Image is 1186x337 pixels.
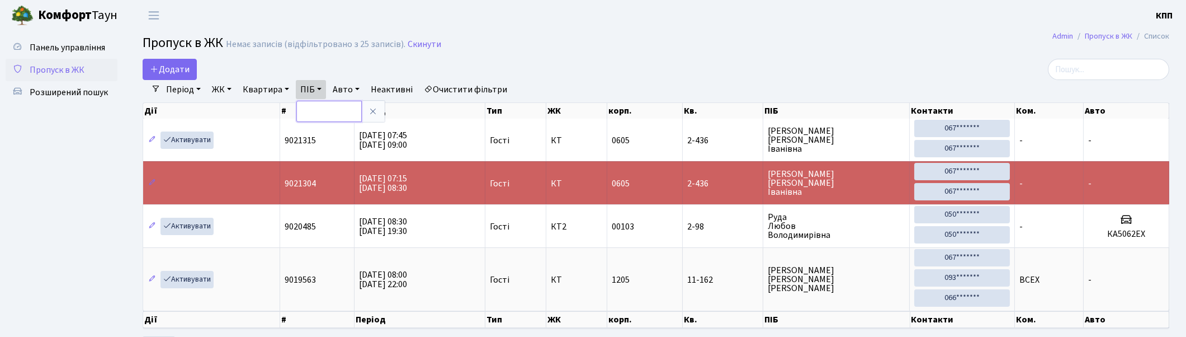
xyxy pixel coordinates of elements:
[763,311,910,328] th: ПІБ
[1019,134,1023,147] span: -
[143,311,280,328] th: Дії
[160,271,214,288] a: Активувати
[490,136,509,145] span: Гості
[1019,177,1023,190] span: -
[285,177,316,190] span: 9021304
[30,64,84,76] span: Пропуск в ЖК
[1019,274,1039,286] span: ВСЕХ
[551,179,602,188] span: КТ
[1019,221,1023,233] span: -
[207,80,236,99] a: ЖК
[768,213,905,240] span: Руда Любов Володимирівна
[612,177,630,190] span: 0605
[285,134,316,147] span: 9021315
[11,4,34,27] img: logo.png
[551,275,602,284] span: КТ
[30,41,105,54] span: Панель управління
[1052,30,1073,42] a: Admin
[366,80,417,99] a: Неактивні
[768,266,905,293] span: [PERSON_NAME] [PERSON_NAME] [PERSON_NAME]
[6,36,117,59] a: Панель управління
[490,179,509,188] span: Гості
[910,103,1015,119] th: Контакти
[490,222,509,231] span: Гості
[38,6,92,24] b: Комфорт
[280,311,355,328] th: #
[546,103,607,119] th: ЖК
[1015,103,1084,119] th: Ком.
[6,59,117,81] a: Пропуск в ЖК
[1088,274,1092,286] span: -
[910,311,1015,328] th: Контакти
[768,170,905,196] span: [PERSON_NAME] [PERSON_NAME] Іванівна
[140,6,168,25] button: Переключити навігацію
[687,136,758,145] span: 2-436
[160,218,214,235] a: Активувати
[683,311,763,328] th: Кв.
[1156,9,1173,22] a: КПП
[551,136,602,145] span: КТ
[768,127,905,153] span: [PERSON_NAME] [PERSON_NAME] Іванівна
[1084,311,1169,328] th: Авто
[551,222,602,231] span: КТ2
[355,103,485,119] th: Період
[408,39,441,50] a: Скинути
[1084,103,1169,119] th: Авто
[687,179,758,188] span: 2-436
[1088,229,1164,240] h5: КА5062ЕХ
[1088,177,1092,190] span: -
[143,59,197,80] a: Додати
[162,80,205,99] a: Період
[1132,30,1169,43] li: Список
[1048,59,1169,80] input: Пошук...
[1088,134,1092,147] span: -
[607,103,683,119] th: корп.
[612,274,630,286] span: 1205
[359,172,407,194] span: [DATE] 07:15 [DATE] 08:30
[490,275,509,284] span: Гості
[1015,311,1084,328] th: Ком.
[6,81,117,104] a: Розширений пошук
[150,63,190,76] span: Додати
[30,86,108,99] span: Розширений пошук
[1036,25,1186,48] nav: breadcrumb
[485,103,547,119] th: Тип
[355,311,485,328] th: Період
[763,103,910,119] th: ПІБ
[683,103,763,119] th: Кв.
[359,129,407,151] span: [DATE] 07:45 [DATE] 09:00
[612,134,630,147] span: 0605
[1085,30,1132,42] a: Пропуск в ЖК
[38,6,117,25] span: Таун
[359,216,407,237] span: [DATE] 08:30 [DATE] 19:30
[280,103,355,119] th: #
[238,80,294,99] a: Квартира
[226,39,405,50] div: Немає записів (відфільтровано з 25 записів).
[687,275,758,284] span: 11-162
[687,222,758,231] span: 2-98
[143,33,223,53] span: Пропуск в ЖК
[612,221,634,233] span: 00103
[285,274,316,286] span: 9019563
[607,311,683,328] th: корп.
[143,103,280,119] th: Дії
[160,132,214,149] a: Активувати
[546,311,607,328] th: ЖК
[359,269,407,291] span: [DATE] 08:00 [DATE] 22:00
[419,80,512,99] a: Очистити фільтри
[1156,10,1173,22] b: КПП
[485,311,547,328] th: Тип
[328,80,364,99] a: Авто
[285,221,316,233] span: 9020485
[296,80,326,99] a: ПІБ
